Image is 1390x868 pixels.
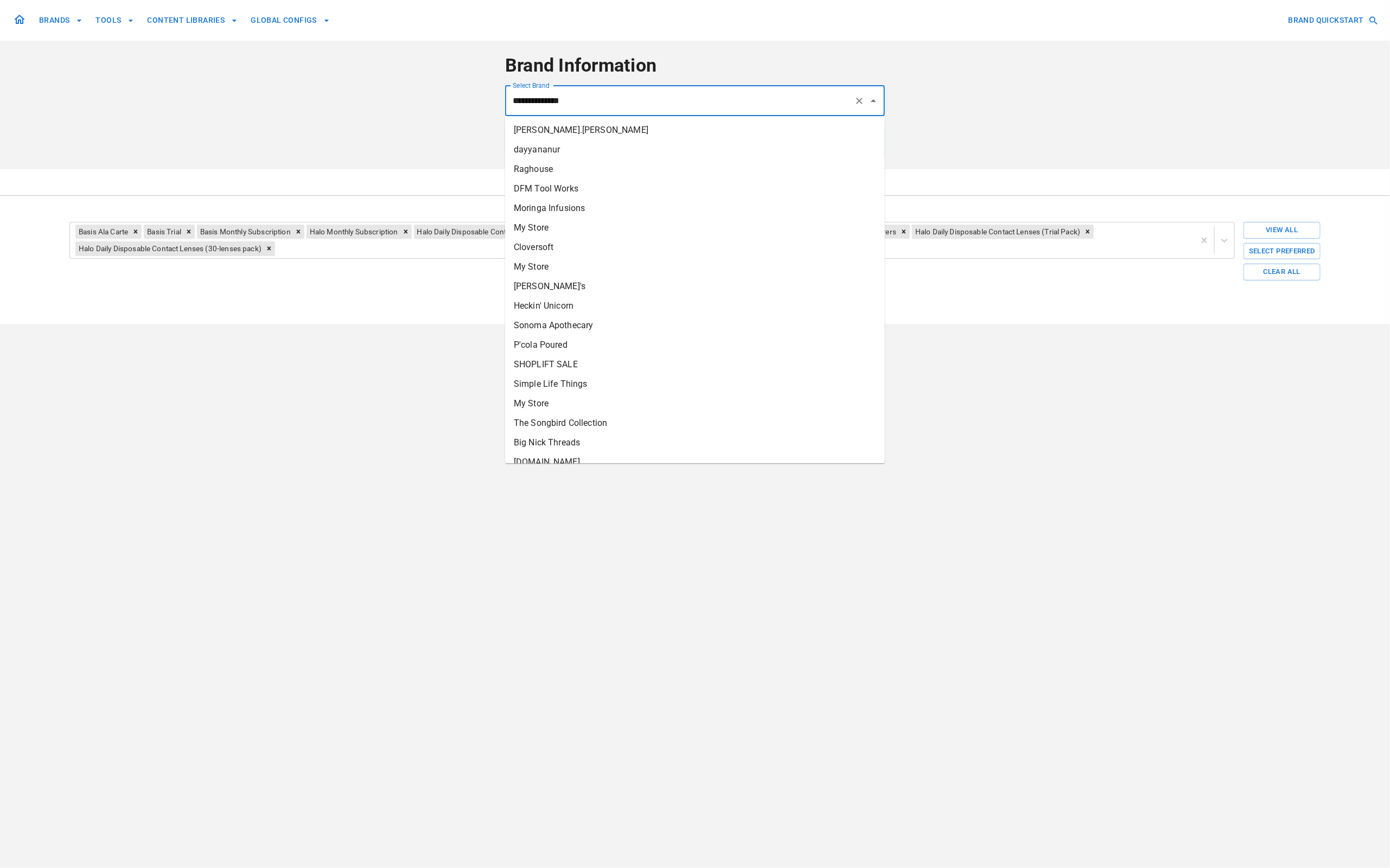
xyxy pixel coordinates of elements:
[505,140,885,159] li: dayyananur
[1244,222,1321,239] button: View All
[852,93,867,108] button: Clear
[91,10,138,30] button: TOOLS
[505,277,885,296] li: [PERSON_NAME]'s
[75,241,263,256] div: Halo Daily Disposable Contact Lenses (30-lenses pack)
[513,81,550,90] label: Select Brand
[183,225,195,239] div: Remove Basis Trial
[263,241,275,256] div: Remove Halo Daily Disposable Contact Lenses (30-lenses pack)
[143,10,242,30] button: CONTENT LIBRARIES
[1244,264,1321,280] button: Clear All
[505,316,885,335] li: Sonoma Apothecary
[505,257,885,277] li: My Store
[912,225,1082,239] div: Halo Daily Disposable Contact Lenses (Trial Pack)
[505,355,885,374] li: SHOPLIFT SALE
[246,10,334,30] button: GLOBAL CONFIGS
[130,225,142,239] div: Remove Basis Ala Carte
[400,225,412,239] div: Remove Halo Monthly Subscription
[292,225,304,239] div: Remove Basis Monthly Subscription
[505,159,885,179] li: Raghouse
[75,225,130,239] div: Basis Ala Carte
[414,225,616,239] div: Halo Daily Disposable Contact Lenses (Trial and Subscribe)
[144,225,183,239] div: Basis Trial
[505,199,885,218] li: Moringa Infusions
[505,179,885,199] li: DFM Tool Works
[505,54,885,77] h4: Brand Information
[505,433,885,452] li: Big Nick Threads
[1082,225,1094,239] div: Remove Halo Daily Disposable Contact Lenses (Trial Pack)
[505,120,885,140] li: [PERSON_NAME].[PERSON_NAME]
[505,374,885,394] li: Simple Life Things
[898,225,910,239] div: Remove First time wearers
[505,218,885,238] li: My Store
[35,10,87,30] button: BRANDS
[866,93,881,108] button: Close
[505,452,885,472] li: [DOMAIN_NAME]
[505,296,885,316] li: Heckin' Unicorn
[1284,10,1381,30] button: BRAND QUICKSTART
[307,225,400,239] div: Halo Monthly Subscription
[505,335,885,355] li: P'cola Poured
[505,238,885,257] li: Cloversoft
[505,413,885,433] li: The Songbird Collection
[197,225,292,239] div: Basis Monthly Subscription
[505,394,885,413] li: My Store
[1244,243,1321,260] button: Select Preferred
